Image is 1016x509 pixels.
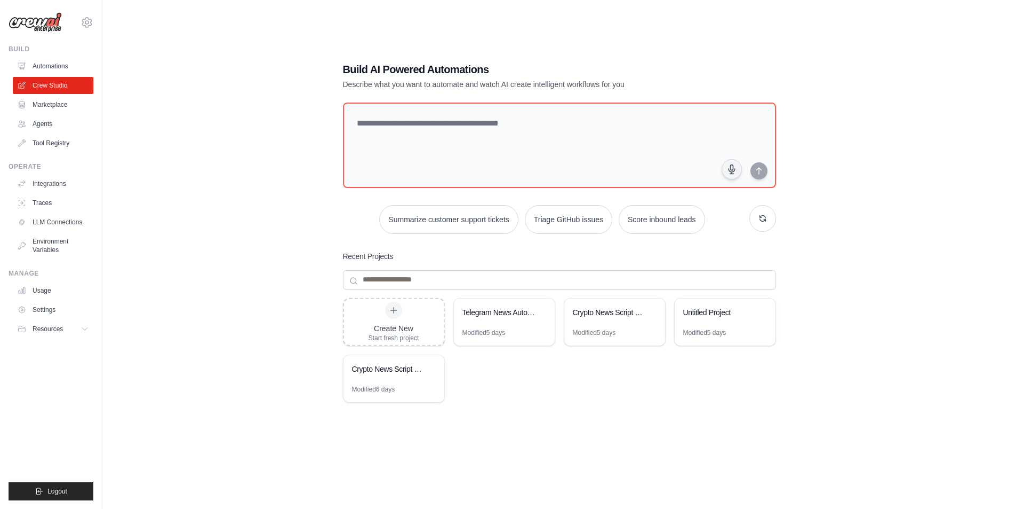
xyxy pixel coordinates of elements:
button: Get new suggestions [749,205,776,232]
div: Modified 6 days [352,385,395,394]
div: Modified 5 days [462,328,506,337]
a: Marketplace [13,96,93,113]
div: Modified 5 days [683,328,726,337]
a: Traces [13,194,93,212]
div: Modified 5 days [573,328,616,337]
a: Agents [13,115,93,132]
div: Create New [369,323,419,334]
span: Resources [33,325,63,333]
button: Click to speak your automation idea [722,159,742,179]
button: Summarize customer support tickets [379,205,518,234]
a: Automations [13,58,93,75]
button: Score inbound leads [619,205,705,234]
a: Crew Studio [13,77,93,94]
a: LLM Connections [13,214,93,231]
h3: Recent Projects [343,251,394,262]
div: Operate [9,162,93,171]
button: Logout [9,482,93,500]
div: Untitled Project [683,307,756,318]
a: Tool Registry [13,135,93,152]
button: Triage GitHub issues [525,205,612,234]
div: Start fresh project [369,334,419,342]
button: Resources [13,320,93,338]
a: Integrations [13,175,93,192]
div: Crypto News Script Generator [573,307,646,318]
div: Crypto News Script Generator [352,364,425,374]
div: Manage [9,269,93,278]
span: Logout [47,487,67,496]
a: Settings [13,301,93,318]
p: Describe what you want to automate and watch AI create intelligent workflows for you [343,79,701,90]
div: Build [9,45,93,53]
img: Logo [9,12,62,33]
h1: Build AI Powered Automations [343,62,701,77]
a: Usage [13,282,93,299]
a: Environment Variables [13,233,93,259]
div: Telegram News Automation [462,307,535,318]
